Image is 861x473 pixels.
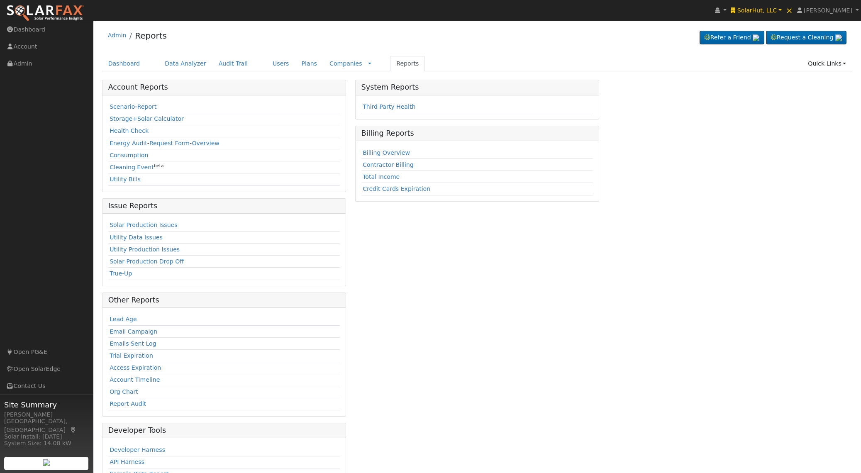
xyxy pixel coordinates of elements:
[102,56,146,71] a: Dashboard
[4,417,89,434] div: [GEOGRAPHIC_DATA], [GEOGRAPHIC_DATA]
[108,101,340,113] td: -
[835,34,842,41] img: retrieve
[110,340,156,347] a: Emails Sent Log
[110,258,184,265] a: Solar Production Drop Off
[110,364,161,371] a: Access Expiration
[108,426,340,435] h5: Developer Tools
[700,31,764,45] a: Refer a Friend
[737,7,777,14] span: SolarHut, LLC
[137,103,157,110] a: Report
[4,410,89,419] div: [PERSON_NAME]
[363,149,410,156] a: Billing Overview
[786,5,793,15] span: ×
[110,115,184,122] a: Storage+Solar Calculator
[4,432,89,441] div: Solar Install: [DATE]
[159,56,212,71] a: Data Analyzer
[766,31,846,45] a: Request a Cleaning
[4,439,89,448] div: System Size: 14.08 kW
[154,163,164,168] sup: beta
[110,246,180,253] a: Utility Production Issues
[363,185,430,192] a: Credit Cards Expiration
[108,202,340,210] h5: Issue Reports
[753,34,759,41] img: retrieve
[804,7,852,14] span: [PERSON_NAME]
[149,140,190,146] a: Request Form
[108,83,340,92] h5: Account Reports
[295,56,323,71] a: Plans
[110,316,137,322] a: Lead Age
[361,83,593,92] h5: System Reports
[110,152,148,158] a: Consumption
[329,60,362,67] a: Companies
[266,56,295,71] a: Users
[110,388,138,395] a: Org Chart
[6,5,84,22] img: SolarFax
[110,103,135,110] a: Scenario
[110,270,132,277] a: True-Up
[110,176,141,183] a: Utility Bills
[70,427,77,433] a: Map
[108,137,340,149] td: - -
[4,399,89,410] span: Site Summary
[110,352,153,359] a: Trial Expiration
[361,129,593,138] h5: Billing Reports
[110,164,154,171] a: Cleaning Event
[212,56,254,71] a: Audit Trail
[363,173,400,180] a: Total Income
[110,446,165,453] a: Developer Harness
[390,56,425,71] a: Reports
[110,328,157,335] a: Email Campaign
[108,32,127,39] a: Admin
[108,296,340,305] h5: Other Reports
[110,376,160,383] a: Account Timeline
[43,459,50,466] img: retrieve
[110,127,149,134] a: Health Check
[110,458,144,465] a: API Harness
[363,103,415,110] a: Third Party Health
[110,140,147,146] a: Energy Audit
[110,234,163,241] a: Utility Data Issues
[363,161,414,168] a: Contractor Billing
[192,140,220,146] a: Overview
[110,222,177,228] a: Solar Production Issues
[110,400,146,407] a: Report Audit
[135,31,167,41] a: Reports
[802,56,852,71] a: Quick Links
